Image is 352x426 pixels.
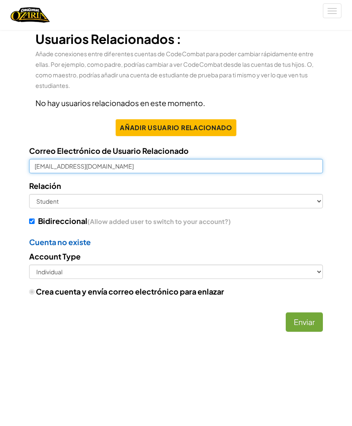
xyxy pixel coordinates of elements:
button: Enviar [286,312,323,332]
h3: Usuarios Relacionados : [35,30,317,49]
img: Home [11,6,50,24]
label: Relación [29,180,61,192]
p: No hay usuarios relacionados en este momento. [35,97,317,109]
div: Cuenta no existe [29,236,323,248]
input: Enter email [29,159,323,173]
button: Añadir Usuario Relacionado [116,119,236,136]
a: Ozaria by CodeCombat logo [11,6,50,24]
span: (Allow added user to switch to your account?) [87,217,231,225]
label: Correo Electrónico de Usuario Relacionado [29,145,189,157]
label: Account Type [29,250,81,262]
label: Bidireccional [38,215,231,227]
p: Añade conexiones entre diferentes cuentas de CodeCombat para poder cambiar rápidamente entre ella... [35,49,317,91]
label: Crea cuenta y envía correo electrónico para enlazar [36,285,224,298]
